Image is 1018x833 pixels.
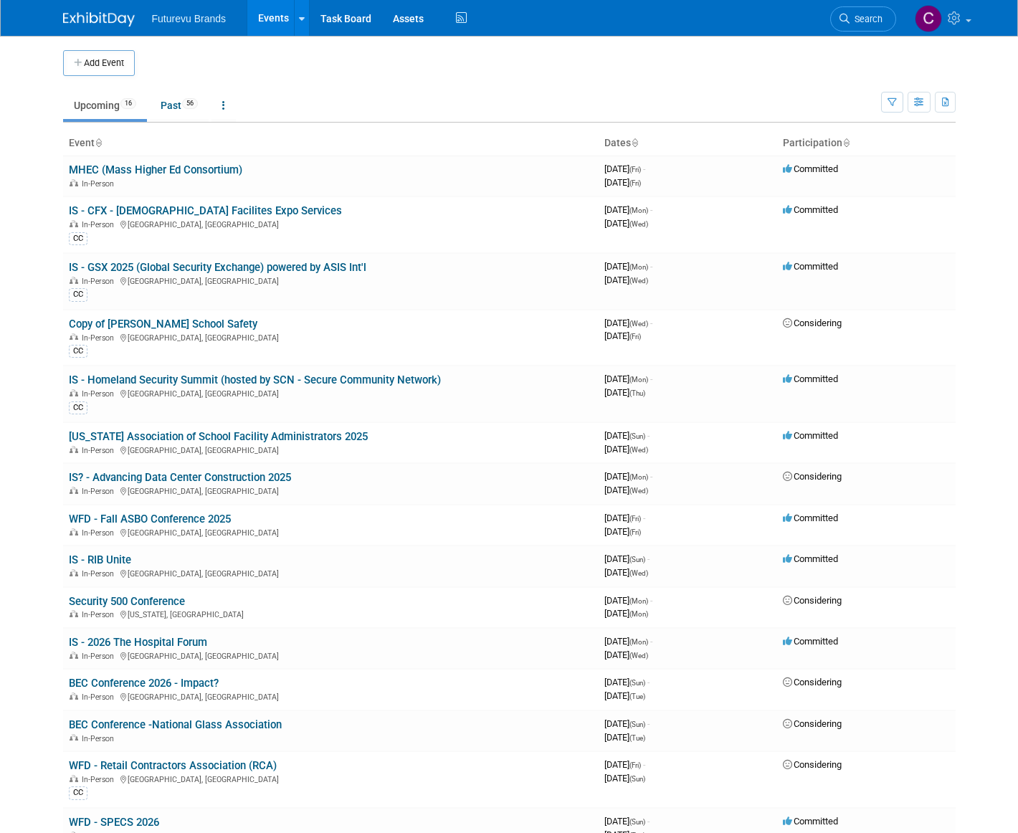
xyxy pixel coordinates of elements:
[599,131,777,156] th: Dates
[70,179,78,186] img: In-Person Event
[629,432,645,440] span: (Sun)
[69,608,593,619] div: [US_STATE], [GEOGRAPHIC_DATA]
[643,513,645,523] span: -
[629,610,648,618] span: (Mon)
[82,692,118,702] span: In-Person
[650,373,652,384] span: -
[783,816,838,827] span: Committed
[650,261,652,272] span: -
[783,677,842,687] span: Considering
[82,220,118,229] span: In-Person
[783,430,838,441] span: Committed
[182,98,198,109] span: 56
[120,98,136,109] span: 16
[629,487,648,495] span: (Wed)
[604,649,648,660] span: [DATE]
[69,636,207,649] a: IS - 2026 The Hospital Forum
[63,12,135,27] img: ExhibitDay
[70,734,78,741] img: In-Person Event
[69,690,593,702] div: [GEOGRAPHIC_DATA], [GEOGRAPHIC_DATA]
[629,376,648,384] span: (Mon)
[69,444,593,455] div: [GEOGRAPHIC_DATA], [GEOGRAPHIC_DATA]
[783,718,842,729] span: Considering
[82,389,118,399] span: In-Person
[604,732,645,743] span: [DATE]
[604,444,648,454] span: [DATE]
[82,277,118,286] span: In-Person
[629,333,641,341] span: (Fri)
[629,179,641,187] span: (Fri)
[604,553,650,564] span: [DATE]
[629,446,648,454] span: (Wed)
[69,471,291,484] a: IS? - Advancing Data Center Construction 2025
[647,677,650,687] span: -
[82,652,118,661] span: In-Person
[70,692,78,700] img: In-Person Event
[647,718,650,729] span: -
[643,759,645,770] span: -
[69,401,87,414] div: CC
[69,595,185,608] a: Security 500 Conference
[604,677,650,687] span: [DATE]
[69,345,87,358] div: CC
[629,597,648,605] span: (Mon)
[69,373,441,386] a: IS - Homeland Security Summit (hosted by SCN - Secure Community Network)
[604,330,641,341] span: [DATE]
[629,263,648,271] span: (Mon)
[604,567,648,578] span: [DATE]
[650,204,652,215] span: -
[82,734,118,743] span: In-Person
[69,567,593,579] div: [GEOGRAPHIC_DATA], [GEOGRAPHIC_DATA]
[70,333,78,341] img: In-Person Event
[604,430,650,441] span: [DATE]
[82,179,118,189] span: In-Person
[629,569,648,577] span: (Wed)
[70,389,78,396] img: In-Person Event
[783,318,842,328] span: Considering
[95,137,102,148] a: Sort by Event Name
[604,513,645,523] span: [DATE]
[647,430,650,441] span: -
[69,759,277,772] a: WFD - Retail Contractors Association (RCA)
[69,288,87,301] div: CC
[150,92,209,119] a: Past56
[629,818,645,826] span: (Sun)
[604,177,641,188] span: [DATE]
[69,526,593,538] div: [GEOGRAPHIC_DATA], [GEOGRAPHIC_DATA]
[69,204,342,217] a: IS - CFX - [DEMOGRAPHIC_DATA] Facilites Expo Services
[647,553,650,564] span: -
[82,528,118,538] span: In-Person
[69,232,87,245] div: CC
[604,759,645,770] span: [DATE]
[604,373,652,384] span: [DATE]
[70,610,78,617] img: In-Person Event
[82,569,118,579] span: In-Person
[629,761,641,769] span: (Fri)
[604,636,652,647] span: [DATE]
[69,816,159,829] a: WFD - SPECS 2026
[70,528,78,535] img: In-Person Event
[783,636,838,647] span: Committed
[650,636,652,647] span: -
[629,734,645,742] span: (Tue)
[783,759,842,770] span: Considering
[783,261,838,272] span: Committed
[629,515,641,523] span: (Fri)
[604,526,641,537] span: [DATE]
[629,277,648,285] span: (Wed)
[629,652,648,660] span: (Wed)
[69,677,219,690] a: BEC Conference 2026 - Impact?
[604,218,648,229] span: [DATE]
[604,387,645,398] span: [DATE]
[63,92,147,119] a: Upcoming16
[82,610,118,619] span: In-Person
[842,137,850,148] a: Sort by Participation Type
[604,718,650,729] span: [DATE]
[69,553,131,566] a: IS - RIB Unite
[629,320,648,328] span: (Wed)
[604,163,645,174] span: [DATE]
[604,595,652,606] span: [DATE]
[604,318,652,328] span: [DATE]
[69,331,593,343] div: [GEOGRAPHIC_DATA], [GEOGRAPHIC_DATA]
[70,775,78,782] img: In-Person Event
